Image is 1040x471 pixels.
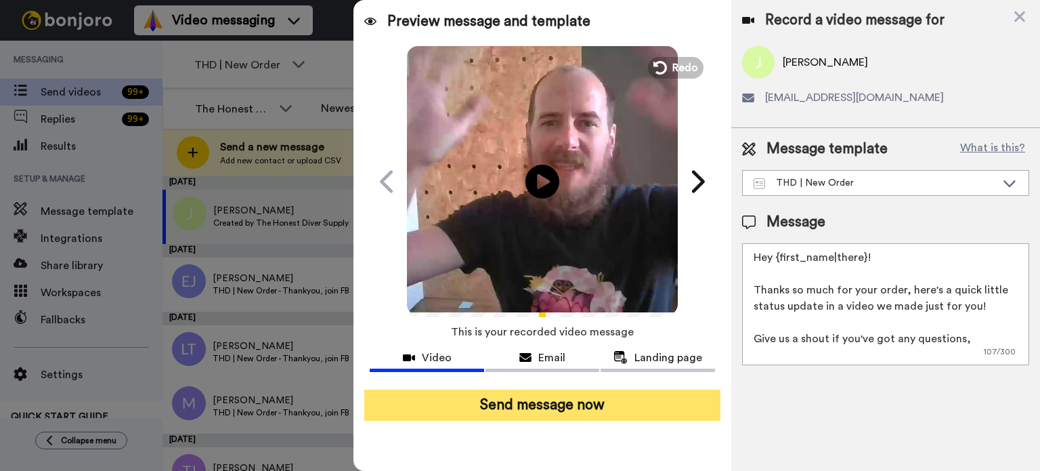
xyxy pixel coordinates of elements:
[956,139,1029,159] button: What is this?
[765,89,944,106] span: [EMAIL_ADDRESS][DOMAIN_NAME]
[422,350,452,366] span: Video
[742,243,1029,365] textarea: Hey {first_name|there}! Thanks so much for your order, here's a quick little status update in a v...
[754,178,765,189] img: Message-temps.svg
[538,350,565,366] span: Email
[766,139,888,159] span: Message template
[754,176,996,190] div: THD | New Order
[364,390,720,421] button: Send message now
[766,212,825,232] span: Message
[634,350,702,366] span: Landing page
[451,317,634,347] span: This is your recorded video message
